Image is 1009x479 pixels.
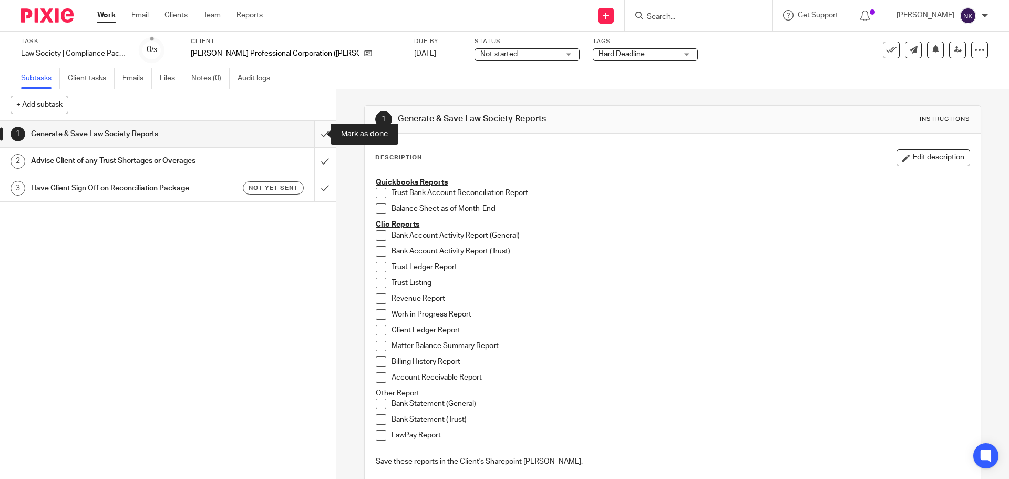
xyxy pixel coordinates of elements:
p: Billing History Report [392,356,969,367]
input: Search [646,13,740,22]
p: LawPay Report [392,430,969,441]
p: Bank Account Activity Report (Trust) [392,246,969,257]
p: Balance Sheet as of Month-End [392,203,969,214]
button: Edit description [897,149,970,166]
a: Notes (0) [191,68,230,89]
span: Hard Deadline [599,50,645,58]
label: Status [475,37,580,46]
p: Account Receivable Report [392,372,969,383]
u: Quickbooks Reports [376,179,448,186]
label: Due by [414,37,461,46]
a: Reports [236,10,263,21]
p: Trust Ledger Report [392,262,969,272]
p: Revenue Report [392,293,969,304]
a: Work [97,10,116,21]
p: Bank Account Activity Report (General) [392,230,969,241]
img: svg%3E [960,7,976,24]
label: Client [191,37,401,46]
a: Client tasks [68,68,115,89]
h1: Generate & Save Law Society Reports [398,114,695,125]
a: Audit logs [238,68,278,89]
label: Tags [593,37,698,46]
p: Client Ledger Report [392,325,969,335]
p: Work in Progress Report [392,309,969,320]
p: Bank Statement (General) [392,399,969,409]
p: [PERSON_NAME] [897,10,954,21]
p: Description [375,154,422,162]
div: Law Society | Compliance Package [21,48,126,59]
h1: Generate & Save Law Society Reports [31,126,213,142]
p: Matter Balance Summary Report [392,341,969,351]
button: + Add subtask [11,96,68,114]
h1: Advise Client of any Trust Shortages or Overages [31,153,213,169]
span: [DATE] [414,50,436,57]
a: Files [160,68,183,89]
a: Team [203,10,221,21]
h1: Have Client Sign Off on Reconciliation Package [31,180,213,196]
p: Save these reports in the Client's Sharepoint [PERSON_NAME]. [376,456,969,467]
span: Not started [480,50,518,58]
a: Subtasks [21,68,60,89]
p: Trust Bank Account Reconciliation Report [392,188,969,198]
a: Clients [164,10,188,21]
div: 1 [11,127,25,141]
span: Get Support [798,12,838,19]
div: 0 [147,44,157,56]
span: Not yet sent [249,184,298,192]
p: Bank Statement (Trust) [392,414,969,425]
div: Instructions [920,115,970,124]
div: 3 [11,181,25,196]
a: Emails [122,68,152,89]
p: Other Report [376,388,969,399]
label: Task [21,37,126,46]
p: [PERSON_NAME] Professional Corporation ([PERSON_NAME]) [191,48,359,59]
div: 2 [11,154,25,169]
div: 1 [375,111,392,128]
p: Trust Listing [392,278,969,288]
img: Pixie [21,8,74,23]
small: /3 [151,47,157,53]
a: Email [131,10,149,21]
u: Clio Reports [376,221,419,228]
